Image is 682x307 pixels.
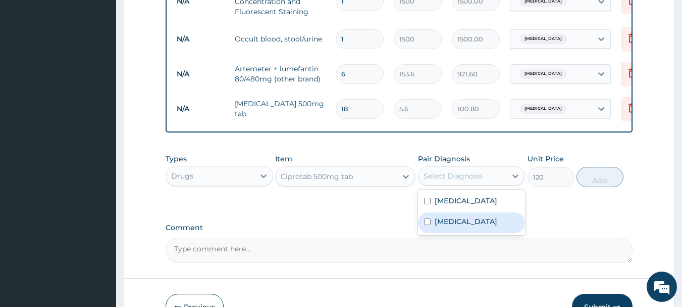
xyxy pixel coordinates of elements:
label: Item [275,154,292,164]
td: Occult blood, stool/urine [230,29,331,49]
span: [MEDICAL_DATA] [519,69,567,79]
span: We're online! [59,90,139,192]
label: Comment [166,224,633,232]
button: Add [576,167,623,187]
div: Select Diagnosis [424,171,483,181]
div: Drugs [171,171,193,181]
textarea: Type your message and hit 'Enter' [5,202,192,237]
label: Pair Diagnosis [418,154,470,164]
label: Unit Price [528,154,564,164]
div: Minimize live chat window [166,5,190,29]
td: N/A [172,65,230,83]
span: [MEDICAL_DATA] [519,34,567,44]
td: [MEDICAL_DATA] 500mg tab [230,94,331,124]
td: N/A [172,30,230,49]
label: [MEDICAL_DATA] [435,196,497,206]
div: Ciprotab 500mg tab [281,171,353,182]
label: [MEDICAL_DATA] [435,216,497,227]
div: Chat with us now [53,57,170,70]
img: d_794563401_company_1708531726252_794563401 [19,51,41,76]
td: Artemeter + lumefantin 80/480mg (other brand) [230,59,331,89]
span: [MEDICAL_DATA] [519,104,567,114]
td: N/A [172,100,230,118]
label: Types [166,155,187,163]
